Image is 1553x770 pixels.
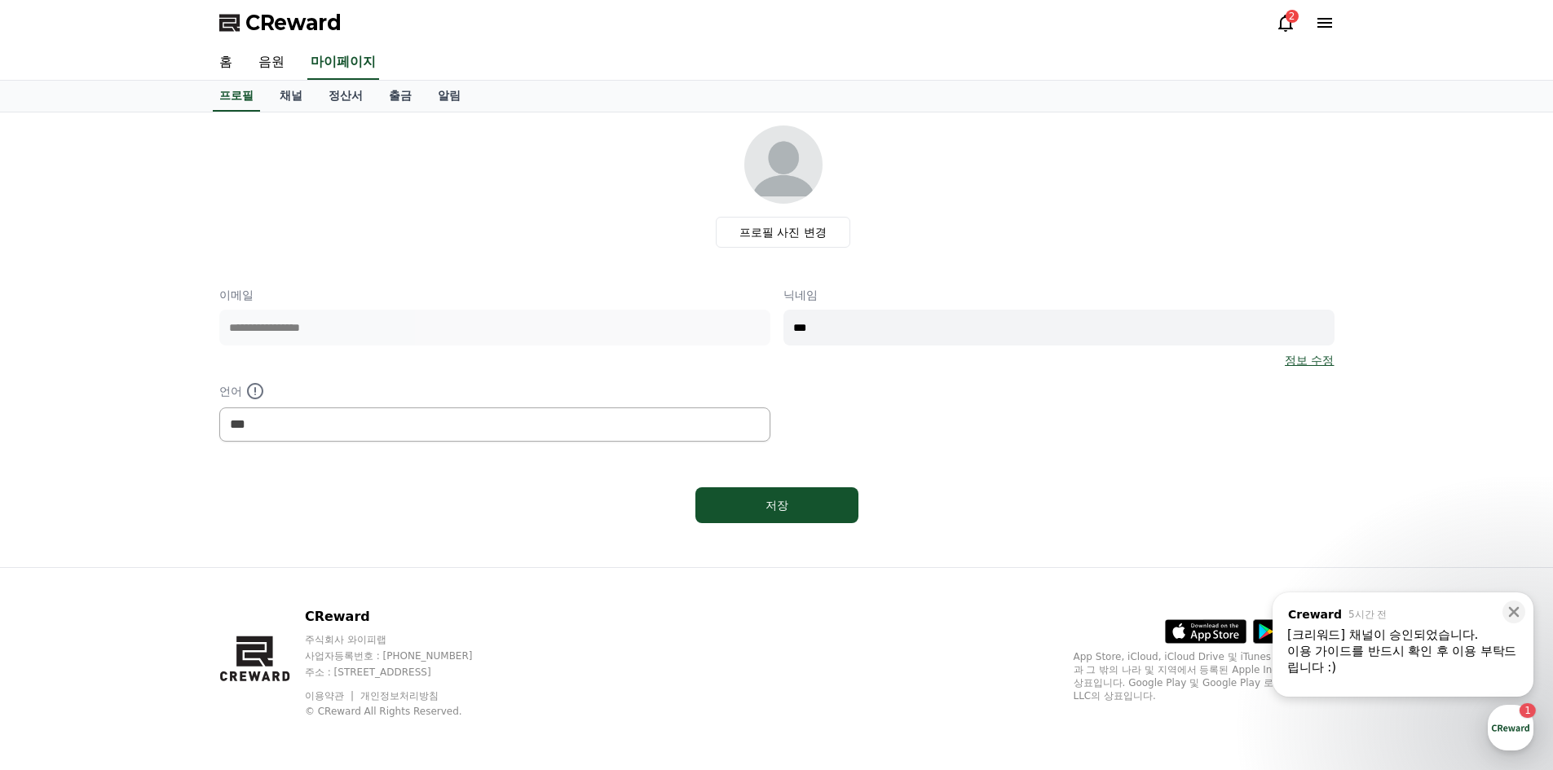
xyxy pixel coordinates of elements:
[252,541,271,554] span: 설정
[1074,650,1335,702] p: App Store, iCloud, iCloud Drive 및 iTunes Store는 미국과 그 밖의 나라 및 지역에서 등록된 Apple Inc.의 서비스 상표입니다. Goo...
[219,287,770,303] p: 이메일
[149,542,169,555] span: 대화
[307,46,379,80] a: 마이페이지
[219,381,770,401] p: 언어
[1286,10,1299,23] div: 2
[305,705,504,718] p: © CReward All Rights Reserved.
[5,517,108,557] a: 홈
[1285,352,1334,368] a: 정보 수정
[219,10,342,36] a: CReward
[165,516,171,529] span: 1
[305,649,504,662] p: 사업자등록번호 : [PHONE_NUMBER]
[245,10,342,36] span: CReward
[206,46,245,80] a: 홈
[51,541,61,554] span: 홈
[245,46,298,80] a: 음원
[305,633,504,646] p: 주식회사 와이피랩
[305,666,504,679] p: 주소 : [STREET_ADDRESS]
[1276,13,1295,33] a: 2
[210,517,313,557] a: 설정
[728,497,826,513] div: 저장
[315,81,376,112] a: 정산서
[267,81,315,112] a: 채널
[376,81,425,112] a: 출금
[305,690,356,702] a: 이용약관
[783,287,1335,303] p: 닉네임
[744,125,823,204] img: profile_image
[108,517,210,557] a: 1대화
[213,81,260,112] a: 프로필
[695,487,858,523] button: 저장
[360,690,439,702] a: 개인정보처리방침
[425,81,474,112] a: 알림
[716,217,850,248] label: 프로필 사진 변경
[305,607,504,627] p: CReward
